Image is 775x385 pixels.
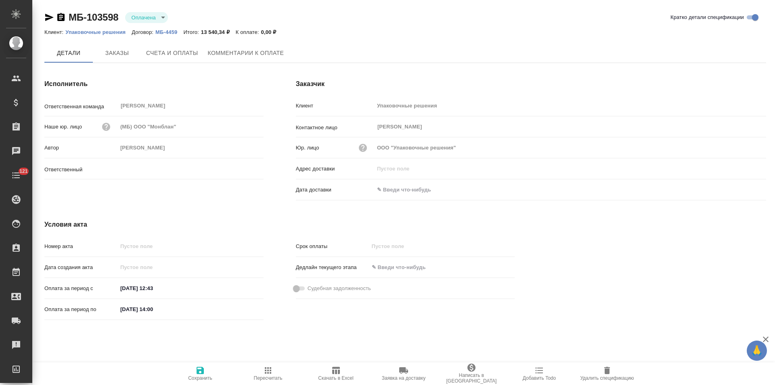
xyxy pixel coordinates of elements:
[117,303,188,315] input: ✎ Введи что-нибудь
[296,186,374,194] p: Дата доставки
[155,28,183,35] a: МБ-4459
[117,142,264,154] input: Пустое поле
[296,242,369,250] p: Срок оплаты
[44,103,117,111] p: Ответственная команда
[296,79,766,89] h4: Заказчик
[369,261,440,273] input: ✎ Введи что-нибудь
[236,29,261,35] p: К оплате:
[2,165,30,185] a: 121
[183,29,201,35] p: Итого:
[296,102,374,110] p: Клиент
[117,240,264,252] input: Пустое поле
[747,341,767,361] button: 🙏
[201,29,236,35] p: 13 540,34 ₽
[374,100,766,112] input: Пустое поле
[44,242,117,250] p: Номер акта
[296,124,374,132] p: Контактное лицо
[44,166,117,174] p: Ответственный
[44,220,515,229] h4: Условия акта
[65,28,132,35] a: Упаковочные решения
[117,121,264,133] input: Пустое поле
[750,342,764,359] span: 🙏
[132,29,155,35] p: Договор:
[15,167,33,175] span: 121
[44,305,117,313] p: Оплата за период по
[44,123,82,131] p: Наше юр. лицо
[261,29,283,35] p: 0,00 ₽
[374,142,766,154] input: Пустое поле
[374,163,766,175] input: Пустое поле
[44,284,117,292] p: Оплата за период с
[259,168,261,170] button: Open
[98,48,136,58] span: Заказы
[49,48,88,58] span: Детали
[155,29,183,35] p: МБ-4459
[69,12,119,23] a: МБ-103598
[44,263,117,271] p: Дата создания акта
[308,284,371,292] span: Судебная задолженность
[146,48,198,58] span: Счета и оплаты
[65,29,132,35] p: Упаковочные решения
[44,29,65,35] p: Клиент:
[117,282,188,294] input: ✎ Введи что-нибудь
[44,144,117,152] p: Автор
[296,263,369,271] p: Дедлайн текущего этапа
[129,14,158,21] button: Оплачена
[369,240,440,252] input: Пустое поле
[56,13,66,22] button: Скопировать ссылку
[296,165,374,173] p: Адрес доставки
[44,79,264,89] h4: Исполнитель
[44,13,54,22] button: Скопировать ссылку для ЯМессенджера
[208,48,284,58] span: Комментарии к оплате
[670,13,744,21] span: Кратко детали спецификации
[125,12,168,23] div: Оплачена
[296,144,319,152] p: Юр. лицо
[117,261,188,273] input: Пустое поле
[374,184,445,196] input: ✎ Введи что-нибудь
